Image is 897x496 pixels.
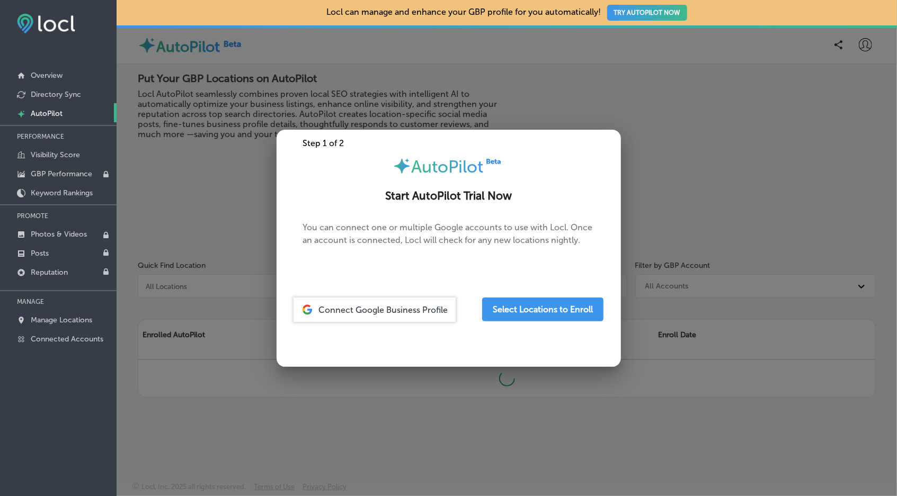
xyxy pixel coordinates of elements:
p: AutoPilot [31,109,63,118]
h2: Start AutoPilot Trial Now [289,190,608,203]
span: Connect Google Business Profile [318,305,448,315]
p: Posts [31,249,49,258]
button: Select Locations to Enroll [482,297,603,321]
p: Manage Locations [31,315,92,324]
div: Step 1 of 2 [277,138,621,148]
p: Overview [31,71,63,80]
img: Beta [483,157,504,166]
img: fda3e92497d09a02dc62c9cd864e3231.png [17,14,75,33]
p: Photos & Videos [31,230,87,239]
p: GBP Performance [31,169,92,178]
p: Reputation [31,268,68,277]
img: autopilot-icon [393,157,411,175]
span: AutoPilot [411,157,483,177]
p: Visibility Score [31,150,80,159]
button: TRY AUTOPILOT NOW [607,5,687,21]
p: You can connect one or multiple Google accounts to use with Locl. Once an account is connected, L... [303,221,594,264]
p: Directory Sync [31,90,81,99]
p: Keyword Rankings [31,188,93,197]
p: Connected Accounts [31,335,103,344]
